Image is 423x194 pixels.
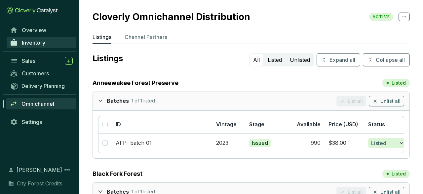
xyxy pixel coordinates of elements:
th: Vintage [212,116,245,133]
span: Sales [22,58,35,64]
span: Expand all [329,56,355,64]
span: Overview [22,27,46,33]
p: Listed [392,171,406,177]
span: City Forest Credits [17,179,62,187]
span: Vintage [216,121,237,128]
a: Black Fork Forest [93,169,142,178]
span: expanded [98,189,103,194]
a: AFP- batch 01 [116,139,152,146]
span: Price (USD) [328,121,358,128]
h2: Cloverly Omnichannel Distribution [93,11,257,22]
button: Collapse all [363,53,410,66]
th: Available [285,116,325,133]
span: Available [297,121,321,128]
p: Channel Partners [125,33,167,41]
a: Sales [7,55,76,66]
section: $38.00 [328,139,360,147]
span: Collapse all [376,56,405,64]
span: Omnichannel [21,100,54,107]
span: Inventory [22,39,45,46]
a: Delivery Planning [7,80,76,91]
a: Settings [7,116,76,128]
span: ID [116,121,121,128]
button: Expand all [317,53,360,66]
span: expanded [98,98,103,103]
button: Unlist all [369,96,404,106]
div: expanded [98,96,107,105]
span: Unlist all [380,98,401,104]
a: Inventory [7,37,76,48]
a: Anneewakee Forest Preserve [93,78,178,88]
button: Unlisted [287,54,313,66]
button: Listed [368,138,408,148]
span: Listed [371,139,386,147]
button: All [250,54,263,66]
td: 2023 [212,133,245,153]
p: Listings [93,33,111,41]
span: Delivery Planning [21,83,65,89]
span: [PERSON_NAME] [17,166,62,174]
span: Settings [22,119,42,125]
span: Stage [249,121,264,128]
a: Customers [7,68,76,79]
th: Status [364,116,404,133]
button: Listed [264,54,285,66]
a: Overview [7,24,76,36]
p: Issued [252,139,268,147]
th: Stage [245,116,285,133]
td: AFP- batch 01 [112,133,212,153]
p: Listings [93,53,247,64]
p: 1 of 1 listed [132,97,155,105]
a: Omnichannel [6,98,76,109]
span: ACTIVE [369,13,393,21]
div: 990 [311,139,321,147]
th: ID [112,116,212,133]
span: Status [368,121,385,128]
span: Customers [22,70,49,77]
p: Listed [392,80,406,86]
p: Batches [107,97,129,105]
